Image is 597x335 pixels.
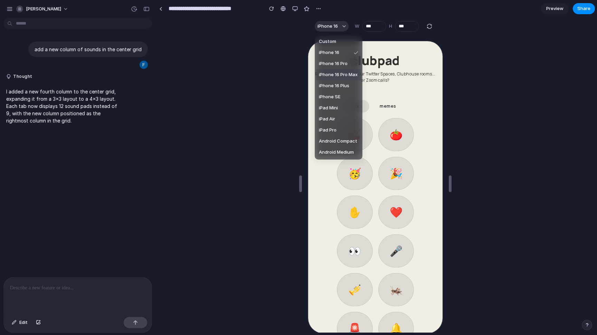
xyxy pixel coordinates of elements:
a: 🦗 [70,232,106,265]
span: iPhone SE [319,93,340,100]
a: ✋ [29,154,64,188]
span: iPhone 16 Pro Max [319,71,358,78]
span: iPad Mini [319,105,338,111]
span: Android Compact [319,138,357,145]
a: 👀 [29,193,64,226]
span: iPad Air [319,116,335,123]
div: memes [72,62,88,68]
span: iPhone 16 Plus [319,82,349,89]
a: 🍅 [70,77,106,110]
a: 🔔 [70,271,106,304]
div: Reaction sounds for your Twitter Spaces, Clubhouse rooms... or Zoom calls? [6,30,129,42]
a: 🎉 [70,116,106,149]
span: iPad Pro [319,127,337,134]
a: 🚨 [29,271,64,304]
a: 🥳 [29,116,64,149]
span: iPhone 16 [319,49,339,56]
span: Android Medium [319,149,354,156]
a: 🎤 [70,193,106,226]
span: iPhone 16 Pro [319,60,348,67]
a: ❤️ [70,154,106,188]
a: 🥁 [29,77,64,110]
div: fx [47,62,51,68]
a: 🎺 [29,232,64,265]
h1: clubpad [6,12,129,26]
span: Custom [319,38,336,45]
